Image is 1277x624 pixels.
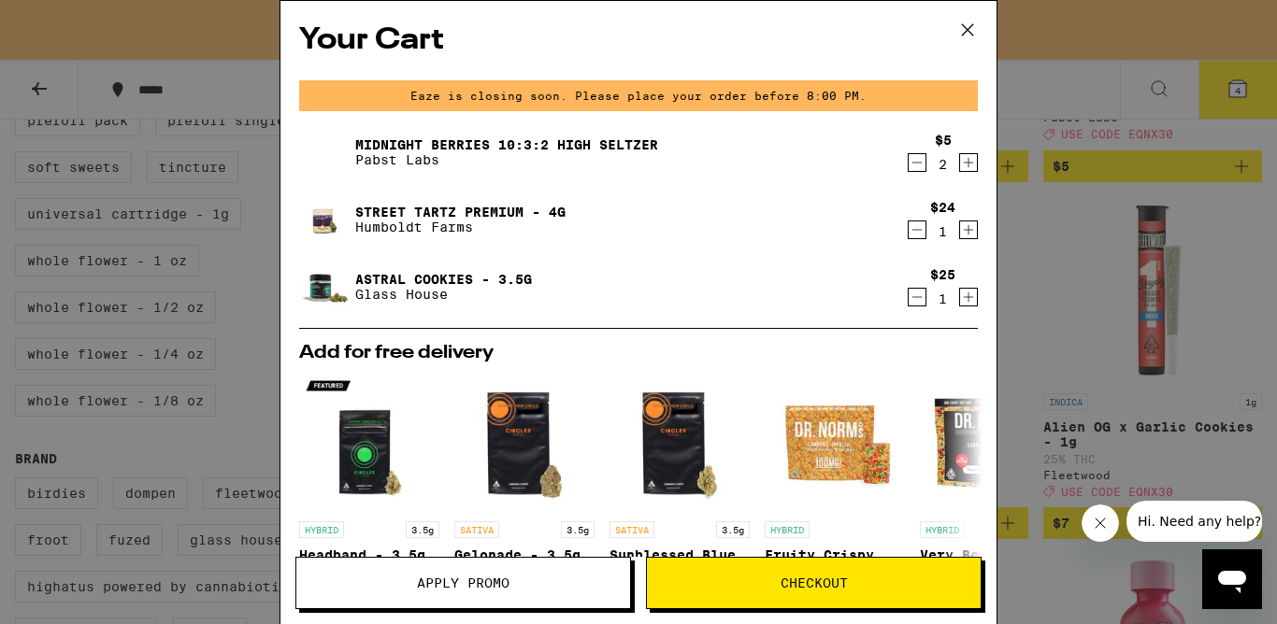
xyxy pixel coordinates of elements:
[295,557,631,609] button: Apply Promo
[646,557,982,609] button: Checkout
[355,152,658,167] p: Pabst Labs
[1202,549,1262,609] iframe: Button to launch messaging window
[765,372,905,512] img: Dr. Norm's - Fruity Crispy Rice Bar
[454,372,595,603] a: Open page for Gelonade - 3.5g from Circles Base Camp
[299,126,352,178] img: Midnight Berries 10:3:2 High Seltzer
[610,547,750,577] p: Sunblessed Blue - 3.5g
[765,521,810,538] p: HYBRID
[299,20,978,62] h2: Your Cart
[908,153,926,172] button: Decrement
[930,291,955,306] div: 1
[610,521,654,538] p: SATIVA
[908,288,926,306] button: Decrement
[454,372,595,512] img: Circles Base Camp - Gelonade - 3.5g
[930,267,955,282] div: $25
[765,547,905,577] p: Fruity Crispy Rice Bar
[959,153,978,172] button: Increment
[920,547,1060,577] p: Very Berry Crunch Rice Crispy Treat
[765,372,905,603] a: Open page for Fruity Crispy Rice Bar from Dr. Norm's
[920,372,1060,512] img: Dr. Norm's - Very Berry Crunch Rice Crispy Treat
[930,200,955,215] div: $24
[299,344,978,362] h2: Add for free delivery
[417,576,509,589] span: Apply Promo
[716,521,750,538] p: 3.5g
[561,521,595,538] p: 3.5g
[406,521,439,538] p: 3.5g
[908,220,926,239] button: Decrement
[781,576,848,589] span: Checkout
[299,521,344,538] p: HYBRID
[355,205,566,220] a: Street Tartz Premium - 4g
[610,372,750,603] a: Open page for Sunblessed Blue - 3.5g from Circles Base Camp
[355,220,566,234] p: Humboldt Farms
[610,372,750,512] img: Circles Base Camp - Sunblessed Blue - 3.5g
[299,372,439,512] img: Circles Base Camp - Headband - 3.5g
[1082,504,1119,542] iframe: Close message
[930,224,955,239] div: 1
[959,220,978,239] button: Increment
[920,521,965,538] p: HYBRID
[355,287,532,302] p: Glass House
[355,137,658,152] a: Midnight Berries 10:3:2 High Seltzer
[935,133,952,148] div: $5
[299,547,439,562] p: Headband - 3.5g
[935,157,952,172] div: 2
[920,372,1060,603] a: Open page for Very Berry Crunch Rice Crispy Treat from Dr. Norm's
[299,372,439,603] a: Open page for Headband - 3.5g from Circles Base Camp
[355,272,532,287] a: Astral Cookies - 3.5g
[959,288,978,306] button: Increment
[454,547,595,562] p: Gelonade - 3.5g
[454,521,499,538] p: SATIVA
[299,193,352,246] img: Street Tartz Premium - 4g
[299,80,978,111] div: Eaze is closing soon. Please place your order before 8:00 PM.
[1126,501,1262,542] iframe: Message from company
[299,261,352,313] img: Astral Cookies - 3.5g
